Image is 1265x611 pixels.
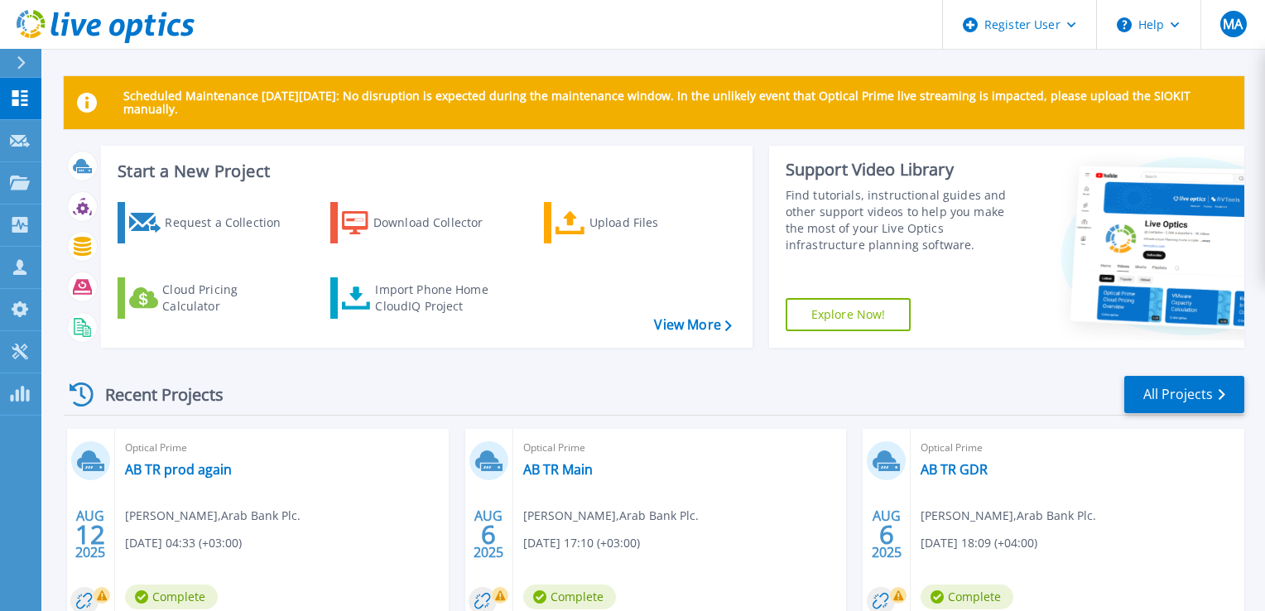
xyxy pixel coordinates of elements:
a: Upload Files [544,202,729,243]
div: Find tutorials, instructional guides and other support videos to help you make the most of your L... [786,187,1024,253]
span: [DATE] 18:09 (+04:00) [921,534,1037,552]
a: Request a Collection [118,202,302,243]
div: AUG 2025 [473,504,504,565]
a: Explore Now! [786,298,911,331]
a: Download Collector [330,202,515,243]
span: [DATE] 17:10 (+03:00) [523,534,640,552]
div: Recent Projects [64,374,246,415]
span: Optical Prime [523,439,837,457]
div: Support Video Library [786,159,1024,180]
span: 6 [481,527,496,541]
span: [PERSON_NAME] , Arab Bank Plc. [921,507,1096,525]
span: Complete [921,585,1013,609]
span: [PERSON_NAME] , Arab Bank Plc. [523,507,699,525]
div: Cloud Pricing Calculator [162,281,295,315]
span: 12 [75,527,105,541]
span: [PERSON_NAME] , Arab Bank Plc. [125,507,301,525]
a: AB TR Main [523,461,593,478]
div: Request a Collection [165,206,297,239]
a: View More [654,317,731,333]
h3: Start a New Project [118,162,731,180]
span: 6 [879,527,894,541]
a: Cloud Pricing Calculator [118,277,302,319]
span: Complete [125,585,218,609]
span: Optical Prime [125,439,439,457]
div: Import Phone Home CloudIQ Project [375,281,504,315]
div: Upload Files [589,206,722,239]
span: MA [1223,17,1243,31]
div: AUG 2025 [75,504,106,565]
div: AUG 2025 [871,504,902,565]
span: Optical Prime [921,439,1234,457]
span: Complete [523,585,616,609]
div: Download Collector [373,206,506,239]
p: Scheduled Maintenance [DATE][DATE]: No disruption is expected during the maintenance window. In t... [123,89,1231,116]
a: AB TR GDR [921,461,988,478]
a: AB TR prod again [125,461,232,478]
a: All Projects [1124,376,1244,413]
span: [DATE] 04:33 (+03:00) [125,534,242,552]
